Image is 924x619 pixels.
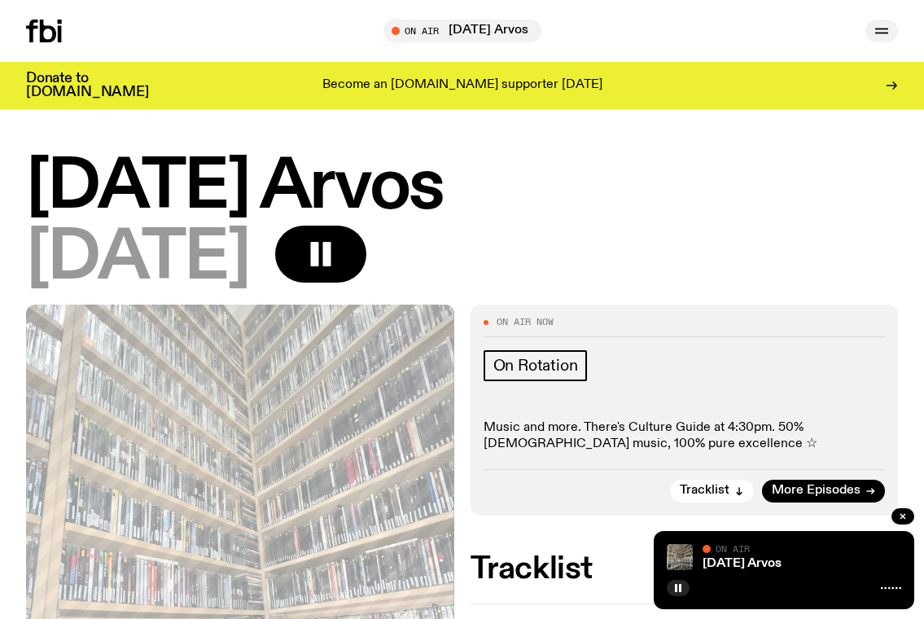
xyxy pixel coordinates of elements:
[484,350,588,381] a: On Rotation
[484,420,886,451] p: Music and more. There's Culture Guide at 4:30pm. 50% [DEMOGRAPHIC_DATA] music, 100% pure excellen...
[26,226,249,292] span: [DATE]
[716,543,750,554] span: On Air
[670,480,754,503] button: Tracklist
[703,557,782,570] a: [DATE] Arvos
[322,78,602,93] p: Become an [DOMAIN_NAME] supporter [DATE]
[667,544,693,570] img: A corner shot of the fbi music library
[493,357,578,375] span: On Rotation
[26,72,149,99] h3: Donate to [DOMAIN_NAME]
[680,485,729,497] span: Tracklist
[383,20,541,42] button: On Air[DATE] Arvos
[497,318,554,327] span: On Air Now
[471,555,899,584] h2: Tracklist
[26,155,898,221] h1: [DATE] Arvos
[762,480,885,503] a: More Episodes
[772,485,861,497] span: More Episodes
